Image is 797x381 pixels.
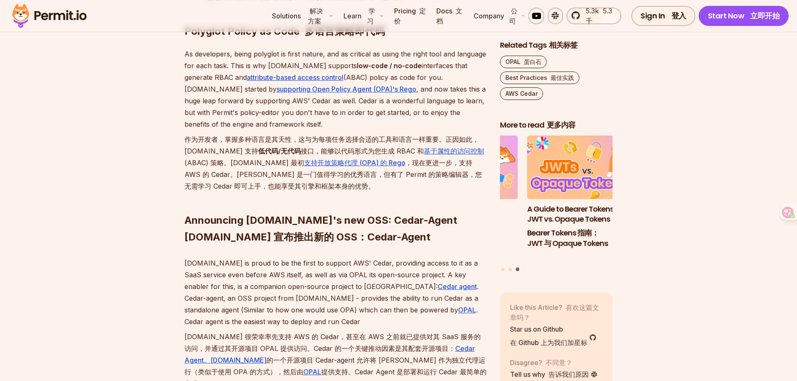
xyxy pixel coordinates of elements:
a: Docs 文档 [433,3,467,29]
a: Tell us why 告诉我们原因 [510,369,598,379]
a: AWS Cedar [500,87,543,100]
button: Company 公司 [470,3,528,29]
font: 解决方案 [308,7,323,25]
a: Start Now 立即开始 [699,6,789,26]
strong: 低代码/无代码 [258,147,301,155]
a: attribute-based access control [247,73,343,82]
a: Star us on Github在 Github 上为我们加星标 [510,324,603,351]
button: Learn 学习 [340,3,387,29]
a: OPAL [303,368,321,376]
font: 最佳实践 [551,74,574,81]
font: 学习 [367,7,375,25]
h3: Policy-Based Access Control (PBAC) Isn’t as Great as You Think [405,204,518,262]
font: 蛋白石 [524,58,541,65]
h2: Related Tags [500,40,613,51]
a: A Guide to Bearer Tokens: JWT vs. Opaque TokensA Guide to Bearer Tokens: JWT vs. Opaque TokensBea... [527,136,640,262]
h3: A Guide to Bearer Tokens: JWT vs. Opaque Tokens [527,204,640,252]
a: Cedar agent [438,282,477,291]
img: A Guide to Bearer Tokens: JWT vs. Opaque Tokens [527,136,640,199]
div: Posts [500,136,613,272]
font: 立即开始 [750,10,779,21]
font: 登入 [671,10,686,21]
font: 基于策略的访问控制（PBAC）并不像你想象的那么好 [405,238,502,258]
a: Sign In 登入 [631,6,695,26]
a: 支持开放策略代理 (OPA) 的 Rego [304,159,405,167]
a: 5.3k 5.3千 [566,8,621,24]
font: [DOMAIN_NAME] 宣布推出新的 OSS：Cedar-Agent [185,231,431,243]
font: 不同意？ [546,358,572,367]
font: 更多内容 [547,120,575,130]
font: 公司 [509,7,518,25]
font: 定价 [394,7,426,25]
span: 5.3k [581,6,615,26]
a: OPAL [458,306,476,314]
font: 文档 [436,7,462,25]
font: 作为开发者，掌握多种语言是其天性，这与为每项任务选择合适的工具和语言一样重要。正因如此，[DOMAIN_NAME] 支持 接口，能够以代码形式为您生成 RBAC 和 (ABAC) 策略。[DOM... [185,135,484,190]
font: 相关标签 [549,40,577,50]
button: Go to slide 2 [509,268,512,271]
li: 3 of 3 [527,136,640,262]
strong: low-code / no-code [357,61,422,70]
h2: More to read [500,120,613,130]
h2: Announcing [DOMAIN_NAME]'s new OSS: Cedar-Agent [185,180,487,247]
p: Disagree? [510,358,598,368]
img: Policy-Based Access Control (PBAC) Isn’t as Great as You Think [405,136,518,199]
button: Go to slide 1 [501,268,505,271]
li: 2 of 3 [405,136,518,262]
img: Permit logo [8,2,90,30]
a: supporting Open Policy Agent (OPA)'s Rego [277,85,416,93]
p: Like this Article? [510,302,603,322]
button: Solutions 解决方案 [269,3,337,29]
a: 基于属性的访问控制 [424,147,484,155]
a: Pricing 定价 [391,3,430,29]
font: 喜欢这篇文章吗？ [510,303,599,322]
a: Best Practices 最佳实践 [500,72,579,84]
button: Go to slide 3 [516,267,520,271]
font: Bearer Tokens 指南：JWT 与 Opaque Tokens [527,228,608,248]
a: OPAL 蛋白石 [500,56,547,68]
p: As developers, being polyglot is first nature, and as critical as using the right tool and langua... [185,48,487,195]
